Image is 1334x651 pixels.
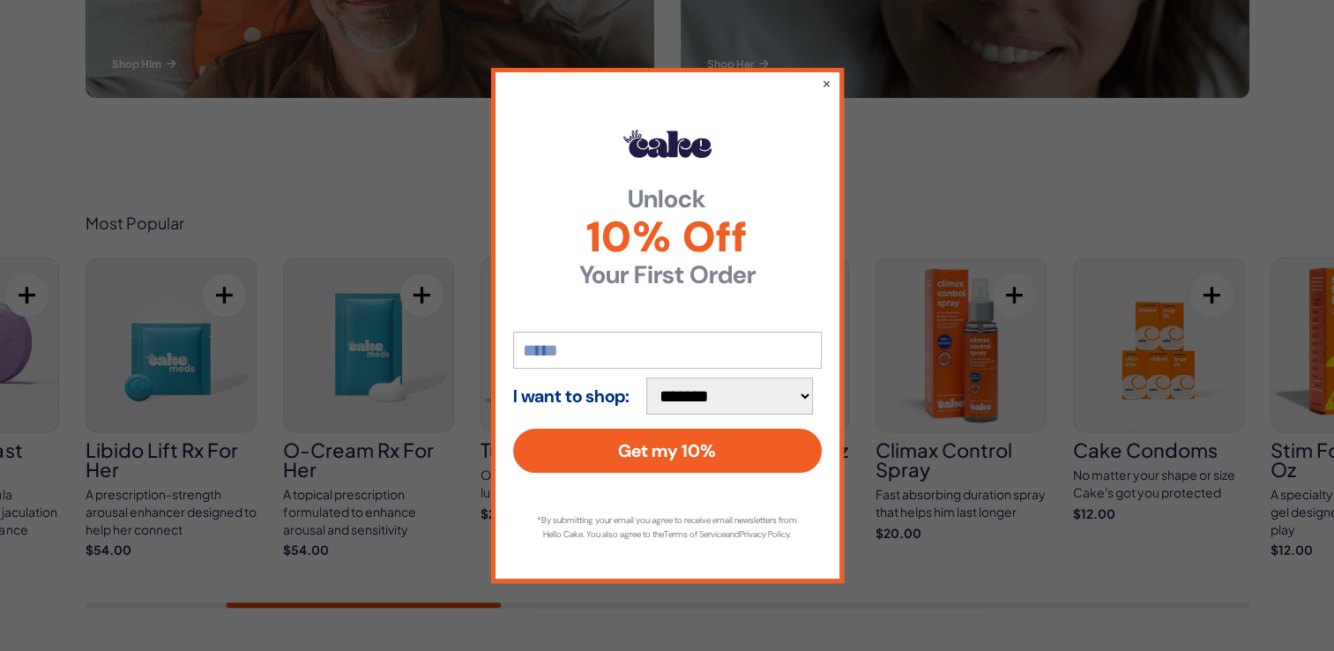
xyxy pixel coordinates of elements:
a: Terms of Service [664,528,726,540]
strong: Unlock [513,187,822,212]
strong: I want to shop: [513,386,630,406]
button: × [822,74,831,92]
button: Get my 10% [513,429,822,473]
img: Hello Cake [623,130,712,158]
p: *By submitting your email you agree to receive email newsletters from Hello Cake. You also agree ... [531,513,804,542]
span: 10% Off [513,216,822,258]
a: Privacy Policy [740,528,789,540]
strong: Your First Order [513,263,822,288]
